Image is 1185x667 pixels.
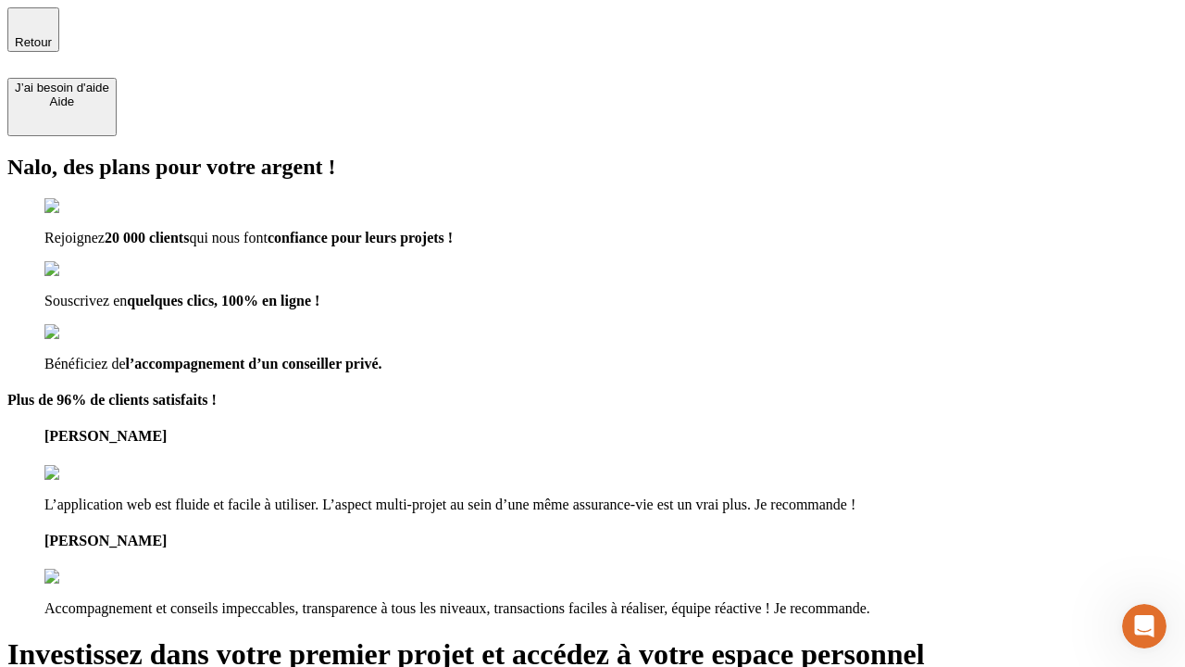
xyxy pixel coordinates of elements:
img: checkmark [44,324,124,341]
p: L’application web est fluide et facile à utiliser. L’aspect multi-projet au sein d’une même assur... [44,497,1178,513]
img: checkmark [44,261,124,278]
img: reviews stars [44,569,136,585]
h4: [PERSON_NAME] [44,533,1178,549]
span: quelques clics, 100% en ligne ! [127,293,319,308]
span: Souscrivez en [44,293,127,308]
div: Aide [15,94,109,108]
img: reviews stars [44,465,136,482]
h4: [PERSON_NAME] [44,428,1178,445]
span: 20 000 clients [105,230,190,245]
span: qui nous font [189,230,267,245]
p: Accompagnement et conseils impeccables, transparence à tous les niveaux, transactions faciles à r... [44,600,1178,617]
span: confiance pour leurs projets ! [268,230,453,245]
img: checkmark [44,198,124,215]
span: l’accompagnement d’un conseiller privé. [126,356,382,371]
div: J’ai besoin d'aide [15,81,109,94]
h4: Plus de 96% de clients satisfaits ! [7,392,1178,409]
h2: Nalo, des plans pour votre argent ! [7,155,1178,180]
span: Bénéficiez de [44,356,126,371]
iframe: Intercom live chat [1122,604,1166,648]
button: J’ai besoin d'aideAide [7,78,117,136]
button: Retour [7,7,59,52]
span: Retour [15,35,52,49]
span: Rejoignez [44,230,105,245]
